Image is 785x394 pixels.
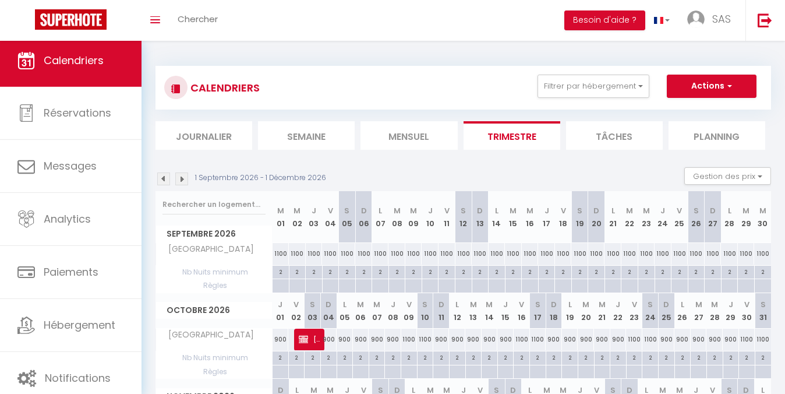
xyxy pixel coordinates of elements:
[546,293,562,329] th: 18
[44,212,91,226] span: Analytics
[439,266,455,277] div: 2
[562,351,578,363] div: 2
[691,329,707,350] div: 900
[361,205,367,216] abbr: D
[648,299,653,310] abbr: S
[758,13,772,27] img: logout
[588,191,605,243] th: 20
[582,299,589,310] abbr: M
[455,243,472,265] div: 1100
[433,351,449,363] div: 2
[343,299,346,310] abbr: L
[312,205,316,216] abbr: J
[706,329,723,350] div: 900
[305,293,321,329] th: 03
[674,293,691,329] th: 26
[610,351,626,363] div: 2
[739,293,755,329] th: 30
[495,205,498,216] abbr: L
[684,167,771,185] button: Gestion des prix
[321,351,337,363] div: 2
[588,266,604,277] div: 2
[538,243,555,265] div: 1100
[694,205,699,216] abbr: S
[738,243,755,265] div: 1100
[710,205,716,216] abbr: D
[530,329,546,350] div: 1100
[455,266,472,277] div: 2
[505,243,522,265] div: 1100
[489,266,505,277] div: 2
[722,266,738,277] div: 2
[621,191,638,243] th: 22
[675,351,691,363] div: 2
[422,191,439,243] th: 10
[277,205,284,216] abbr: M
[551,299,557,310] abbr: D
[544,205,549,216] abbr: J
[687,10,705,28] img: ...
[369,293,385,329] th: 07
[588,243,605,265] div: 1100
[505,266,522,277] div: 2
[306,243,323,265] div: 1100
[610,293,627,329] th: 22
[739,351,755,363] div: 2
[744,299,749,310] abbr: V
[44,318,115,332] span: Hébergement
[422,243,439,265] div: 1100
[288,293,305,329] th: 02
[681,299,684,310] abbr: L
[723,351,739,363] div: 2
[339,243,356,265] div: 1100
[674,329,691,350] div: 900
[688,266,705,277] div: 2
[514,329,530,350] div: 1100
[755,351,771,363] div: 2
[389,266,405,277] div: 2
[655,266,671,277] div: 2
[705,266,721,277] div: 2
[566,121,663,150] li: Tâches
[156,351,272,364] span: Nb Nuits minimum
[385,351,401,363] div: 2
[355,191,372,243] th: 06
[626,293,642,329] th: 23
[433,293,450,329] th: 11
[688,191,705,243] th: 26
[688,243,705,265] div: 1100
[677,205,682,216] abbr: V
[538,191,555,243] th: 17
[642,351,658,363] div: 2
[522,191,539,243] th: 16
[754,191,771,243] th: 30
[388,243,405,265] div: 1100
[738,191,755,243] th: 29
[158,329,257,342] span: [GEOGRAPHIC_DATA]
[156,279,272,292] span: Règles
[655,191,671,243] th: 24
[659,329,675,350] div: 900
[339,191,356,243] th: 05
[418,351,433,363] div: 2
[497,293,514,329] th: 15
[155,121,252,150] li: Journalier
[372,266,388,277] div: 2
[538,75,649,98] button: Filtrer par hébergement
[667,75,756,98] button: Actions
[289,351,305,363] div: 2
[530,351,546,363] div: 2
[604,243,621,265] div: 1100
[519,299,524,310] abbr: V
[578,329,594,350] div: 900
[385,293,401,329] th: 08
[353,329,369,350] div: 900
[562,329,578,350] div: 900
[417,329,433,350] div: 1100
[273,266,289,277] div: 2
[562,293,578,329] th: 19
[35,9,107,30] img: Super Booking
[739,329,755,350] div: 1100
[691,351,706,363] div: 2
[369,351,385,363] div: 2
